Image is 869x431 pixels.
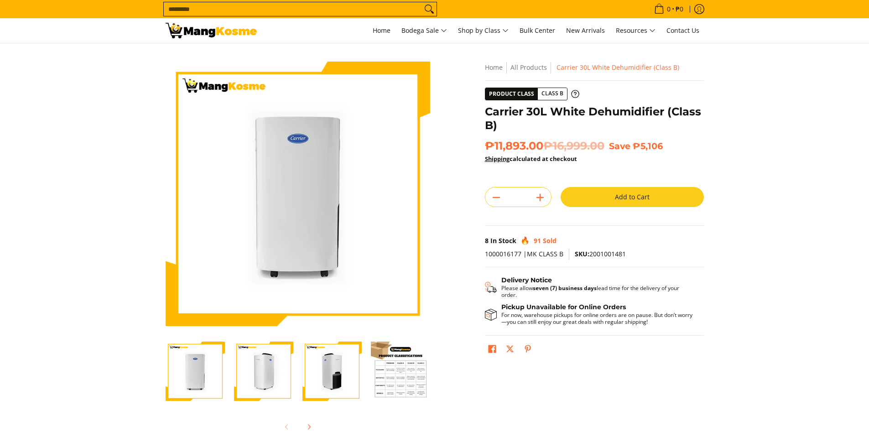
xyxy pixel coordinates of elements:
a: New Arrivals [562,18,609,43]
span: 91 [534,236,541,245]
a: Shipping [485,155,510,163]
a: All Products [510,63,547,72]
button: Subtract [485,190,507,205]
a: Bodega Sale [397,18,452,43]
img: Carrier 30-Liter Dehumidifier - White (Class B) l Mang Kosme [166,23,257,38]
span: Shop by Class [458,25,509,36]
del: ₱16,999.00 [543,139,604,153]
span: Contact Us [666,26,699,35]
a: Shop by Class [453,18,513,43]
h1: Carrier 30L White Dehumidifier (Class B) [485,105,704,132]
span: 1000016177 |MK CLASS B [485,249,563,258]
a: Post on X [504,343,516,358]
img: Carrier 30L White Dehumidifier (Class B)-3 [302,342,362,401]
strong: Pickup Unavailable for Online Orders [501,303,626,311]
a: Bulk Center [515,18,560,43]
span: Resources [616,25,656,36]
span: 0 [666,6,672,12]
span: ₱5,106 [633,140,663,151]
img: carrier-30-liter-dehumidier-premium-full-view-mang-kosme [166,342,225,401]
span: Home [373,26,390,35]
img: Carrier 30L White Dehumidifier (Class B)-2 [234,342,293,401]
span: ₱11,893.00 [485,139,604,153]
strong: calculated at checkout [485,155,577,163]
img: Carrier 30L White Dehumidifier (Class B)-4 [371,342,430,401]
span: Product Class [485,88,538,100]
a: Product Class Class B [485,88,579,100]
span: In Stock [490,236,516,245]
span: • [651,4,686,14]
a: Resources [611,18,660,43]
button: Search [422,2,437,16]
span: Sold [543,236,557,245]
span: Bodega Sale [401,25,447,36]
nav: Breadcrumbs [485,62,704,73]
span: Bulk Center [520,26,555,35]
strong: Delivery Notice [501,276,552,284]
span: Class B [538,88,567,99]
a: Pin on Pinterest [521,343,534,358]
strong: seven (7) business days [533,284,597,292]
span: SKU: [575,249,589,258]
p: Please allow lead time for the delivery of your order. [501,285,695,298]
a: Share on Facebook [486,343,499,358]
button: Add to Cart [561,187,704,207]
span: New Arrivals [566,26,605,35]
button: Shipping & Delivery [485,276,695,298]
a: Contact Us [662,18,704,43]
span: 8 [485,236,489,245]
span: ₱0 [674,6,685,12]
a: Home [485,63,503,72]
nav: Main Menu [266,18,704,43]
button: Add [529,190,551,205]
a: Home [368,18,395,43]
span: 2001001481 [575,249,626,258]
p: For now, warehouse pickups for online orders are on pause. But don’t worry—you can still enjoy ou... [501,312,695,325]
span: Save [609,140,630,151]
img: carrier-30-liter-dehumidier-premium-full-view-mang-kosme [166,62,430,326]
span: Carrier 30L White Dehumidifier (Class B) [557,63,679,72]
